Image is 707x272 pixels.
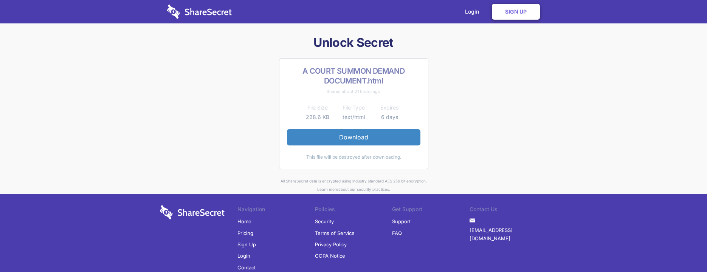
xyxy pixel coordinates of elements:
[237,250,250,261] a: Login
[287,129,420,145] a: Download
[157,177,550,194] div: All ShareSecret data is encrypted using industry standard AES 256 bit encryption. about our secur...
[315,239,347,250] a: Privacy Policy
[315,216,334,227] a: Security
[167,5,232,19] img: logo-wordmark-white-trans-d4663122ce5f474addd5e946df7df03e33cb6a1c49d2221995e7729f52c070b2.svg
[237,227,253,239] a: Pricing
[300,113,336,122] td: 228.6 KB
[392,205,470,216] li: Get Support
[392,227,402,239] a: FAQ
[392,216,411,227] a: Support
[470,224,547,244] a: [EMAIL_ADDRESS][DOMAIN_NAME]
[492,4,540,20] a: Sign Up
[315,227,355,239] a: Terms of Service
[287,87,420,96] div: Shared about 21 hours ago
[315,250,345,261] a: CCPA Notice
[287,66,420,86] h2: A COURT SUMMON DEMAND DOCUMENT.html
[317,187,338,192] a: Learn more
[336,113,372,122] td: text/html
[237,239,256,250] a: Sign Up
[160,205,225,219] img: logo-wordmark-white-trans-d4663122ce5f474addd5e946df7df03e33cb6a1c49d2221995e7729f52c070b2.svg
[315,205,392,216] li: Policies
[372,113,408,122] td: 6 days
[336,103,372,112] th: File Type
[372,103,408,112] th: Expires
[300,103,336,112] th: File Size
[157,35,550,51] h1: Unlock Secret
[470,205,547,216] li: Contact Us
[287,153,420,161] div: This file will be destroyed after downloading.
[237,216,251,227] a: Home
[237,205,315,216] li: Navigation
